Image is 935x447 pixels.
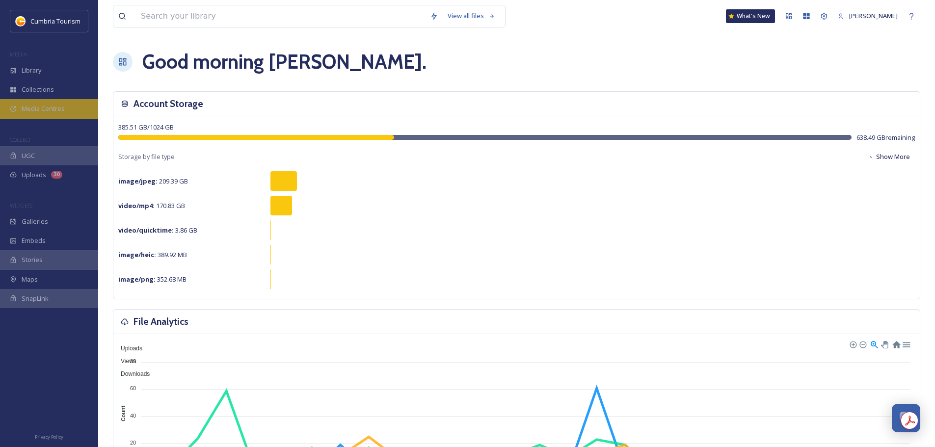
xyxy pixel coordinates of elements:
span: 638.49 GB remaining [856,133,915,142]
span: Library [22,66,41,75]
span: [PERSON_NAME] [849,11,898,20]
button: Show More [863,147,915,166]
span: Uploads [113,345,142,352]
span: Embeds [22,236,46,245]
div: 30 [51,171,62,179]
tspan: 80 [130,358,136,364]
span: Downloads [113,370,150,377]
span: COLLECT [10,136,31,143]
tspan: 40 [130,412,136,418]
span: SnapLink [22,294,49,303]
input: Search your library [136,5,425,27]
div: Selection Zoom [870,340,878,348]
strong: video/mp4 : [118,201,155,210]
span: Galleries [22,217,48,226]
span: Privacy Policy [35,434,63,440]
a: What's New [726,9,775,23]
h1: Good morning [PERSON_NAME] . [142,47,427,77]
a: [PERSON_NAME] [833,6,903,26]
text: Count [120,406,126,421]
a: View all files [443,6,500,26]
span: Stories [22,255,43,264]
h3: Account Storage [134,97,203,111]
img: images.jpg [16,16,26,26]
span: Uploads [22,170,46,180]
span: 389.92 MB [118,250,187,259]
a: Privacy Policy [35,430,63,442]
tspan: 20 [130,440,136,446]
span: Cumbria Tourism [30,17,80,26]
span: 352.68 MB [118,275,187,284]
div: Menu [902,340,910,348]
strong: image/png : [118,275,156,284]
span: 170.83 GB [118,201,185,210]
span: WIDGETS [10,202,32,209]
span: Storage by file type [118,152,175,161]
span: Maps [22,275,38,284]
span: Media Centres [22,104,65,113]
tspan: 60 [130,385,136,391]
strong: image/heic : [118,250,156,259]
span: 3.86 GB [118,226,197,235]
div: Zoom Out [859,341,866,347]
button: Open Chat [892,404,920,432]
span: UGC [22,151,35,160]
div: Reset Zoom [892,340,900,348]
div: Zoom In [849,341,856,347]
strong: video/quicktime : [118,226,174,235]
h3: File Analytics [134,315,188,329]
strong: image/jpeg : [118,177,158,185]
span: Views [113,358,136,365]
span: Collections [22,85,54,94]
div: Panning [881,341,887,347]
span: MEDIA [10,51,27,58]
span: 385.51 GB / 1024 GB [118,123,174,131]
span: 209.39 GB [118,177,188,185]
